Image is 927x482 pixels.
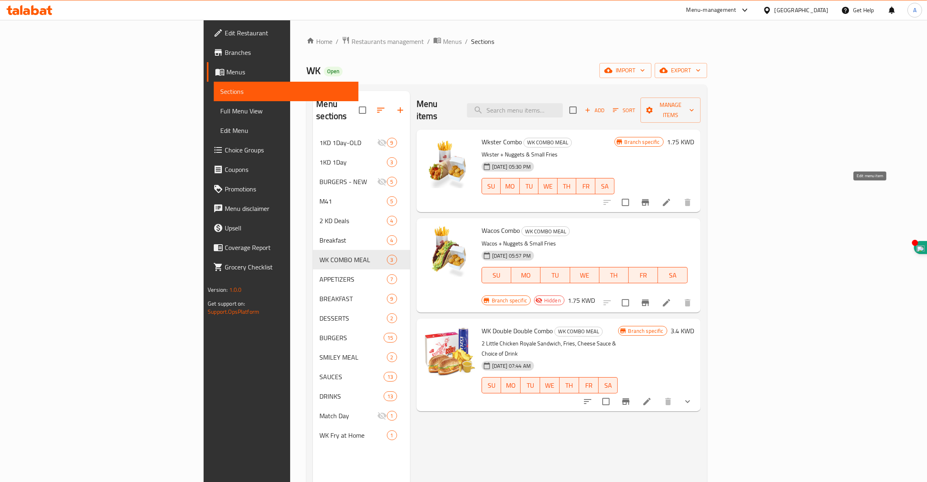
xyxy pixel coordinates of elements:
[686,5,736,15] div: Menu-management
[482,150,614,160] p: Wkster + Nuggets & Small Fries
[319,411,377,421] span: Match Day
[501,178,520,194] button: MO
[683,397,693,406] svg: Show Choices
[515,269,537,281] span: MO
[658,392,678,411] button: delete
[220,126,352,135] span: Edit Menu
[319,372,384,382] span: SAUCES
[384,373,396,381] span: 13
[387,276,397,283] span: 7
[489,252,534,260] span: [DATE] 05:57 PM
[387,354,397,361] span: 2
[423,136,475,188] img: Wkster Combo
[342,36,424,47] a: Restaurants management
[319,196,386,206] span: M41
[655,63,707,78] button: export
[563,380,576,391] span: TH
[433,36,462,47] a: Menus
[313,152,410,172] div: 1KD 1Day3
[387,178,397,186] span: 5
[387,295,397,303] span: 9
[387,352,397,362] div: items
[225,48,352,57] span: Branches
[544,269,567,281] span: TU
[524,138,571,147] span: WK COMBO MEAL
[319,235,386,245] span: Breakfast
[377,411,387,421] svg: Inactive section
[511,267,541,283] button: MO
[543,380,556,391] span: WE
[207,179,358,199] a: Promotions
[647,100,694,120] span: Manage items
[354,102,371,119] span: Select all sections
[319,333,384,343] span: BURGERS
[208,306,259,317] a: Support.OpsPlatform
[387,237,397,244] span: 4
[387,157,397,167] div: items
[387,256,397,264] span: 3
[661,65,701,76] span: export
[225,223,352,233] span: Upsell
[387,138,397,148] div: items
[319,430,386,440] span: WK Fry at Home
[465,37,468,46] li: /
[387,158,397,166] span: 3
[427,37,430,46] li: /
[678,293,697,313] button: delete
[207,23,358,43] a: Edit Restaurant
[662,298,671,308] a: Edit menu item
[541,297,564,304] span: Hidden
[391,100,410,120] button: Add section
[642,397,652,406] a: Edit menu item
[384,393,396,400] span: 13
[319,157,386,167] div: 1KD 1Day
[319,216,386,226] span: 2 KD Deals
[319,352,386,362] span: SMILEY MEAL
[319,255,386,265] span: WK COMBO MEAL
[319,138,377,148] span: 1KD 1Day-OLD
[387,177,397,187] div: items
[558,178,577,194] button: TH
[313,289,410,308] div: BREAKFAST9
[313,347,410,367] div: SMILEY MEAL2
[599,63,651,78] button: import
[207,199,358,218] a: Menu disclaimer
[482,239,688,249] p: Wacos + Nuggets & Small Fries
[573,269,596,281] span: WE
[540,377,560,393] button: WE
[524,380,537,391] span: TU
[602,380,615,391] span: SA
[319,177,377,187] span: BURGERS - NEW
[313,386,410,406] div: DRINKS13
[306,36,707,47] nav: breadcrumb
[319,391,384,401] span: DRINKS
[584,106,606,115] span: Add
[225,262,352,272] span: Grocery Checklist
[319,294,386,304] span: BREAKFAST
[220,106,352,116] span: Full Menu View
[387,198,397,205] span: 5
[225,28,352,38] span: Edit Restaurant
[617,194,634,211] span: Select to update
[521,226,570,236] div: WK COMBO MEAL
[521,377,540,393] button: TU
[313,269,410,289] div: APPETIZERS7
[226,67,352,77] span: Menus
[208,284,228,295] span: Version:
[313,250,410,269] div: WK COMBO MEAL3
[621,138,663,146] span: Branch specific
[568,295,595,306] h6: 1.75 KWD
[319,313,386,323] div: DESSERTS
[576,178,595,194] button: FR
[214,121,358,140] a: Edit Menu
[913,6,916,15] span: A
[384,391,397,401] div: items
